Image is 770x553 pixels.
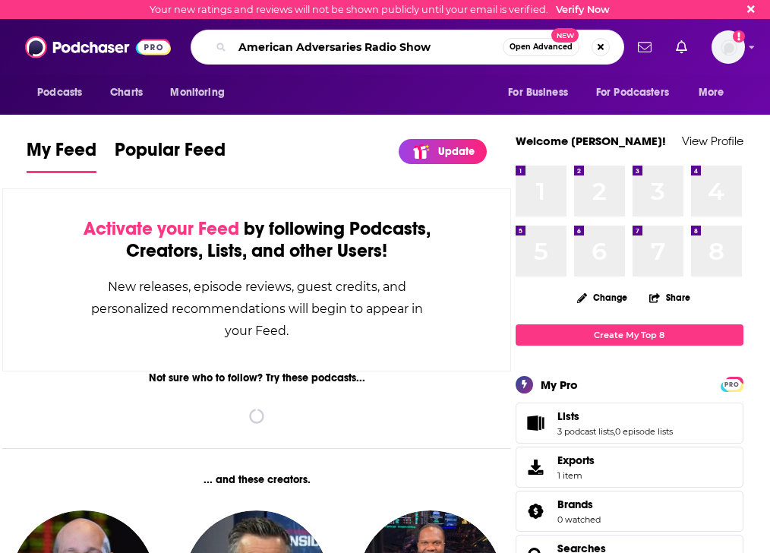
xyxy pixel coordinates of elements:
a: Verify Now [556,4,610,15]
div: Search podcasts, credits, & more... [191,30,624,65]
span: Monitoring [170,82,224,103]
a: Brands [557,498,601,511]
a: Charts [100,78,152,107]
div: New releases, episode reviews, guest credits, and personalized recommendations will begin to appe... [79,276,434,342]
div: Not sure who to follow? Try these podcasts... [2,371,511,384]
a: View Profile [682,134,743,148]
span: , [614,426,615,437]
span: My Feed [27,138,96,170]
span: PRO [723,379,741,390]
span: More [699,82,724,103]
a: 0 watched [557,514,601,525]
button: open menu [688,78,743,107]
button: Share [649,283,691,312]
span: Podcasts [37,82,82,103]
p: Update [438,145,475,158]
img: Podchaser - Follow, Share and Rate Podcasts [25,33,171,62]
a: Exports [516,447,743,488]
div: Your new ratings and reviews will not be shown publicly until your email is verified. [150,4,610,15]
a: 0 episode lists [615,426,673,437]
span: Exports [557,453,595,467]
a: 3 podcast lists [557,426,614,437]
span: Brands [557,498,593,511]
a: Brands [521,501,551,522]
div: My Pro [541,378,578,392]
img: User Profile [712,30,745,64]
button: open menu [586,78,691,107]
span: For Business [508,82,568,103]
div: by following Podcasts, Creators, Lists, and other Users! [79,218,434,262]
span: Brands [516,491,743,532]
a: Welcome [PERSON_NAME]! [516,134,666,148]
a: Show notifications dropdown [670,34,693,60]
span: 1 item [557,470,595,481]
a: Create My Top 8 [516,324,743,345]
a: Lists [557,409,673,423]
a: Lists [521,412,551,434]
span: Exports [521,457,551,478]
a: Show notifications dropdown [632,34,658,60]
a: PRO [723,378,741,389]
span: Logged in as charlottestone [712,30,745,64]
span: For Podcasters [596,82,669,103]
button: Change [568,288,636,307]
span: New [551,28,579,43]
a: Popular Feed [115,138,226,173]
span: Lists [557,409,579,423]
span: Activate your Feed [84,217,239,240]
button: open menu [159,78,244,107]
input: Search podcasts, credits, & more... [232,35,503,59]
div: ... and these creators. [2,473,511,486]
a: Update [399,139,487,164]
svg: Email not verified [733,30,745,43]
button: open menu [27,78,102,107]
span: Open Advanced [510,43,573,51]
span: Popular Feed [115,138,226,170]
span: Charts [110,82,143,103]
button: Show profile menu [712,30,745,64]
button: Open AdvancedNew [503,38,579,56]
span: Lists [516,403,743,444]
button: open menu [497,78,587,107]
a: My Feed [27,138,96,173]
